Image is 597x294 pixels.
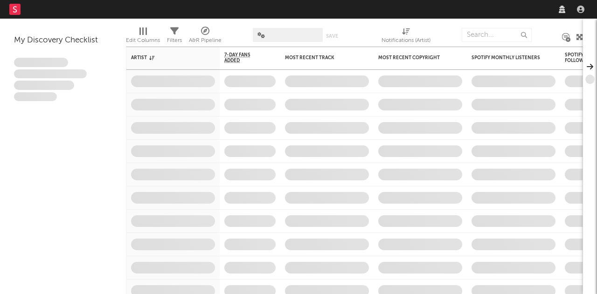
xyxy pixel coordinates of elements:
[14,35,112,46] div: My Discovery Checklist
[167,23,182,50] div: Filters
[472,55,541,61] div: Spotify Monthly Listeners
[189,23,222,50] div: A&R Pipeline
[326,34,338,39] button: Save
[382,23,430,50] div: Notifications (Artist)
[382,35,430,46] div: Notifications (Artist)
[131,55,201,61] div: Artist
[126,35,160,46] div: Edit Columns
[189,35,222,46] div: A&R Pipeline
[126,23,160,50] div: Edit Columns
[167,35,182,46] div: Filters
[14,81,74,90] span: Praesent ac interdum
[285,55,355,61] div: Most Recent Track
[378,55,448,61] div: Most Recent Copyright
[14,58,68,67] span: Lorem ipsum dolor
[462,28,532,42] input: Search...
[224,52,262,63] span: 7-Day Fans Added
[14,69,87,79] span: Integer aliquet in purus et
[14,92,57,102] span: Aliquam viverra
